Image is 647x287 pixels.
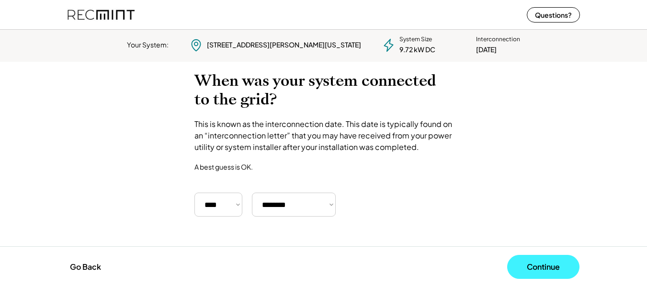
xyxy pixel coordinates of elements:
div: Your System: [127,40,169,50]
button: Questions? [527,7,580,23]
img: recmint-logotype%403x%20%281%29.jpeg [68,2,135,27]
button: Continue [507,255,579,279]
div: A best guess is OK. [194,162,253,171]
div: Interconnection [476,35,520,44]
div: System Size [399,35,432,44]
div: [DATE] [476,45,497,55]
div: [STREET_ADDRESS][PERSON_NAME][US_STATE] [207,40,361,50]
h2: When was your system connected to the grid? [194,71,453,109]
div: This is known as the interconnection date. This date is typically found on an “interconnection le... [194,118,453,153]
div: 9.72 kW DC [399,45,435,55]
button: Go Back [67,256,104,277]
